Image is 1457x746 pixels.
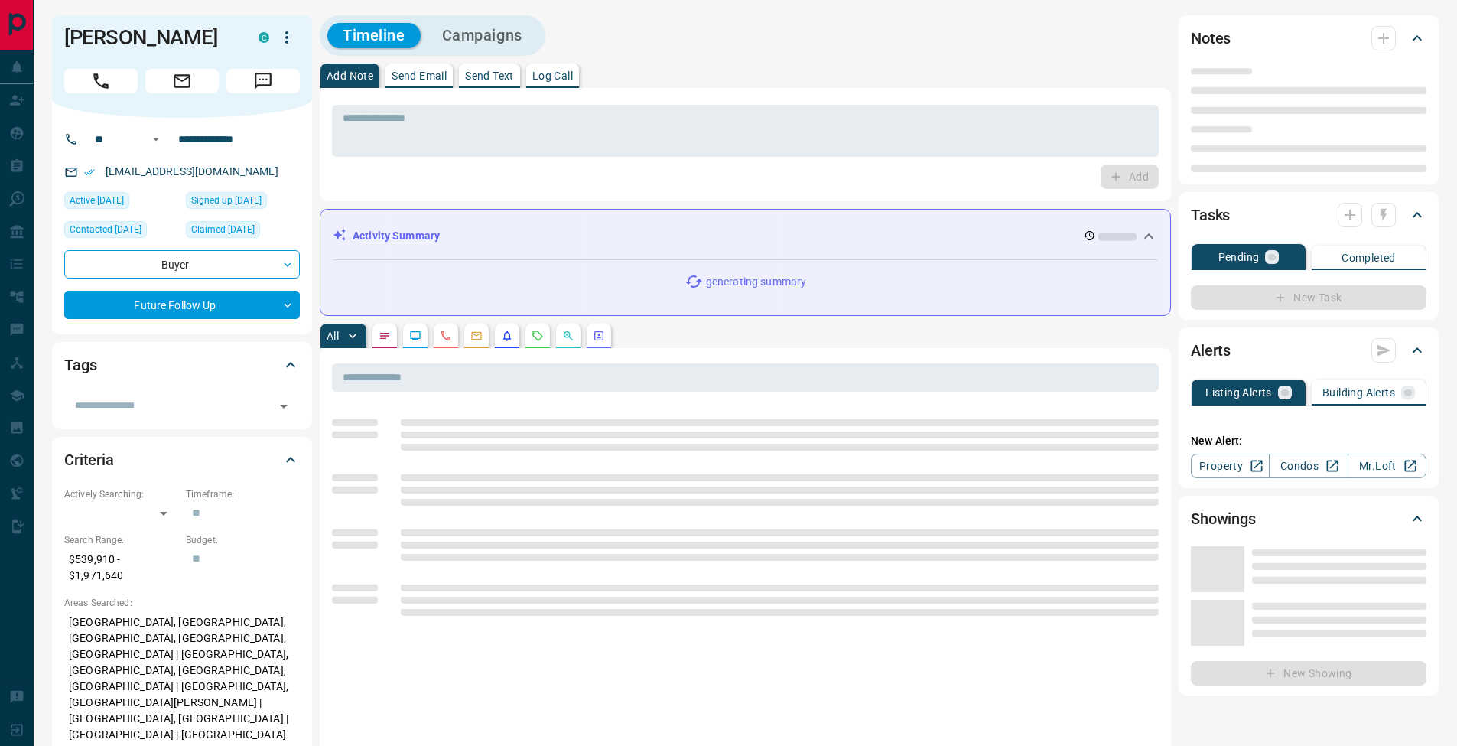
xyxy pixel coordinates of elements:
[226,69,300,93] span: Message
[1191,433,1426,449] p: New Alert:
[1191,197,1426,233] div: Tasks
[147,130,165,148] button: Open
[70,193,124,208] span: Active [DATE]
[353,228,440,244] p: Activity Summary
[1191,454,1270,478] a: Property
[1191,338,1231,363] h2: Alerts
[70,222,141,237] span: Contacted [DATE]
[186,487,300,501] p: Timeframe:
[1191,26,1231,50] h2: Notes
[379,330,391,342] svg: Notes
[186,533,300,547] p: Budget:
[64,533,178,547] p: Search Range:
[1191,20,1426,57] div: Notes
[392,70,447,81] p: Send Email
[64,596,300,610] p: Areas Searched:
[409,330,421,342] svg: Lead Browsing Activity
[191,222,255,237] span: Claimed [DATE]
[84,167,95,178] svg: Email Verified
[427,23,538,48] button: Campaigns
[532,70,573,81] p: Log Call
[64,448,114,472] h2: Criteria
[64,221,178,243] div: Fri Sep 05 2025
[333,222,1158,250] div: Activity Summary
[532,330,544,342] svg: Requests
[1269,454,1348,478] a: Condos
[593,330,605,342] svg: Agent Actions
[1191,332,1426,369] div: Alerts
[465,70,514,81] p: Send Text
[186,192,300,213] div: Thu Jul 04 2024
[1218,252,1260,262] p: Pending
[501,330,513,342] svg: Listing Alerts
[64,250,300,279] div: Buyer
[1191,500,1426,537] div: Showings
[470,330,483,342] svg: Emails
[64,487,178,501] p: Actively Searching:
[327,331,339,341] p: All
[1348,454,1426,478] a: Mr.Loft
[64,441,300,478] div: Criteria
[1342,252,1396,263] p: Completed
[186,221,300,243] div: Fri Jul 05 2024
[327,70,373,81] p: Add Note
[191,193,262,208] span: Signed up [DATE]
[1191,507,1256,531] h2: Showings
[64,547,178,588] p: $539,910 - $1,971,640
[562,330,574,342] svg: Opportunities
[1191,203,1230,227] h2: Tasks
[706,274,806,290] p: generating summary
[64,25,236,50] h1: [PERSON_NAME]
[1322,387,1395,398] p: Building Alerts
[1205,387,1272,398] p: Listing Alerts
[145,69,219,93] span: Email
[259,32,269,43] div: condos.ca
[64,347,300,383] div: Tags
[273,396,294,417] button: Open
[64,69,138,93] span: Call
[327,23,421,48] button: Timeline
[64,291,300,319] div: Future Follow Up
[64,192,178,213] div: Fri Sep 12 2025
[440,330,452,342] svg: Calls
[106,165,278,178] a: [EMAIL_ADDRESS][DOMAIN_NAME]
[64,353,96,377] h2: Tags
